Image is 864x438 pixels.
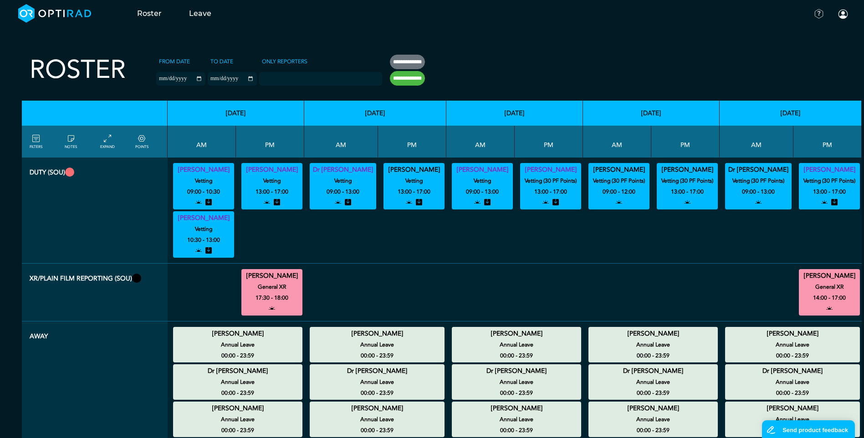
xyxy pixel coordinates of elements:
[452,163,513,209] div: Vetting 09:00 - 13:00
[221,387,254,398] small: 00:00 - 23:59
[221,350,254,361] small: 00:00 - 23:59
[383,163,445,209] div: Vetting 13:00 - 17:00
[208,55,236,68] label: To date
[793,126,862,158] th: PM
[306,175,380,186] small: Vetting
[637,350,670,361] small: 00:00 - 23:59
[590,403,716,414] summary: [PERSON_NAME]
[584,339,722,350] small: Annual Leave
[205,197,212,208] i: stored entry
[311,164,375,175] summary: Dr [PERSON_NAME]
[174,366,301,377] summary: Dr [PERSON_NAME]
[552,197,559,208] i: stored entry
[187,186,220,197] small: 09:00 - 10:30
[361,350,394,361] small: 00:00 - 23:59
[776,387,809,398] small: 00:00 - 23:59
[521,164,580,175] summary: [PERSON_NAME]
[22,264,168,321] th: XR/Plain Film Reporting (SOU)
[720,101,862,126] th: [DATE]
[721,175,796,186] small: Vetting (30 PF Points)
[173,163,234,209] div: Vetting 09:00 - 10:30
[721,339,864,350] small: Annual Leave
[795,281,864,292] small: General XR
[310,364,445,400] div: Annual Leave 00:00 - 23:59
[671,186,704,197] small: 13:00 - 17:00
[306,339,449,350] small: Annual Leave
[310,327,445,362] div: Annual Leave 00:00 - 23:59
[726,366,859,377] summary: Dr [PERSON_NAME]
[243,270,301,281] summary: [PERSON_NAME]
[448,339,585,350] small: Annual Leave
[306,377,449,387] small: Annual Leave
[637,425,670,436] small: 00:00 - 23:59
[385,164,443,175] summary: [PERSON_NAME]
[311,328,443,339] summary: [PERSON_NAME]
[169,414,307,425] small: Annual Leave
[484,197,491,208] i: stored entry
[588,327,718,362] div: Annual Leave 00:00 - 23:59
[583,126,651,158] th: AM
[583,101,720,126] th: [DATE]
[448,414,585,425] small: Annual Leave
[515,126,583,158] th: PM
[173,364,302,400] div: Annual Leave 00:00 - 23:59
[169,339,307,350] small: Annual Leave
[725,364,860,400] div: Annual Leave 00:00 - 23:59
[453,328,580,339] summary: [PERSON_NAME]
[274,197,280,208] i: stored entry
[195,245,202,256] i: open to allocation
[720,126,793,158] th: AM
[174,328,301,339] summary: [PERSON_NAME]
[345,197,351,208] i: stored entry
[310,402,445,437] div: Annual Leave 00:00 - 23:59
[448,175,517,186] small: Vetting
[361,387,394,398] small: 00:00 - 23:59
[446,126,515,158] th: AM
[65,133,77,150] a: show/hide notes
[310,163,376,209] div: Vetting 09:00 - 13:00
[474,197,481,208] i: open to allocation
[260,73,306,81] input: null
[500,350,533,361] small: 00:00 - 23:59
[195,197,202,208] i: open to allocation
[237,175,307,186] small: Vetting
[726,164,790,175] summary: Dr [PERSON_NAME]
[721,377,864,387] small: Annual Leave
[241,163,302,209] div: Vetting 13:00 - 17:00
[22,158,168,264] th: Duty (SOU)
[221,425,254,436] small: 00:00 - 23:59
[30,55,126,85] h2: Roster
[590,164,648,175] summary: [PERSON_NAME]
[466,186,499,197] small: 09:00 - 13:00
[18,4,92,23] img: brand-opti-rad-logos-blue-and-white-d2f68631ba2948856bd03f2d395fb146ddc8fb01b4b6e9315ea85fa773367...
[304,101,446,126] th: [DATE]
[168,101,304,126] th: [DATE]
[657,163,718,209] div: Vetting (30 PF Points) 13:00 - 17:00
[658,164,716,175] summary: [PERSON_NAME]
[448,377,585,387] small: Annual Leave
[813,186,846,197] small: 13:00 - 17:00
[100,133,115,150] a: collapse/expand entries
[584,377,722,387] small: Annual Leave
[584,175,654,186] small: Vetting (30 PF Points)
[588,163,649,209] div: Vetting (30 PF Points) 09:00 - 12:00
[173,402,302,437] div: Annual Leave 00:00 - 23:59
[588,364,718,400] div: Annual Leave 00:00 - 23:59
[500,387,533,398] small: 00:00 - 23:59
[742,186,775,197] small: 09:00 - 13:00
[452,402,581,437] div: Annual Leave 00:00 - 23:59
[799,269,860,316] div: General XR 14:00 - 17:00
[30,133,42,150] a: FILTERS
[237,281,307,292] small: General XR
[725,163,792,209] div: Vetting (30 PF Points) 09:00 - 13:00
[174,213,233,224] summary: [PERSON_NAME]
[684,197,690,208] i: open to allocation
[799,163,860,209] div: Vetting (30 PF Points) 13:00 - 17:00
[616,197,622,208] i: open to allocation
[306,414,449,425] small: Annual Leave
[446,101,583,126] th: [DATE]
[335,197,341,208] i: open to allocation
[800,164,859,175] summary: [PERSON_NAME]
[304,126,378,158] th: AM
[542,197,549,208] i: open to allocation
